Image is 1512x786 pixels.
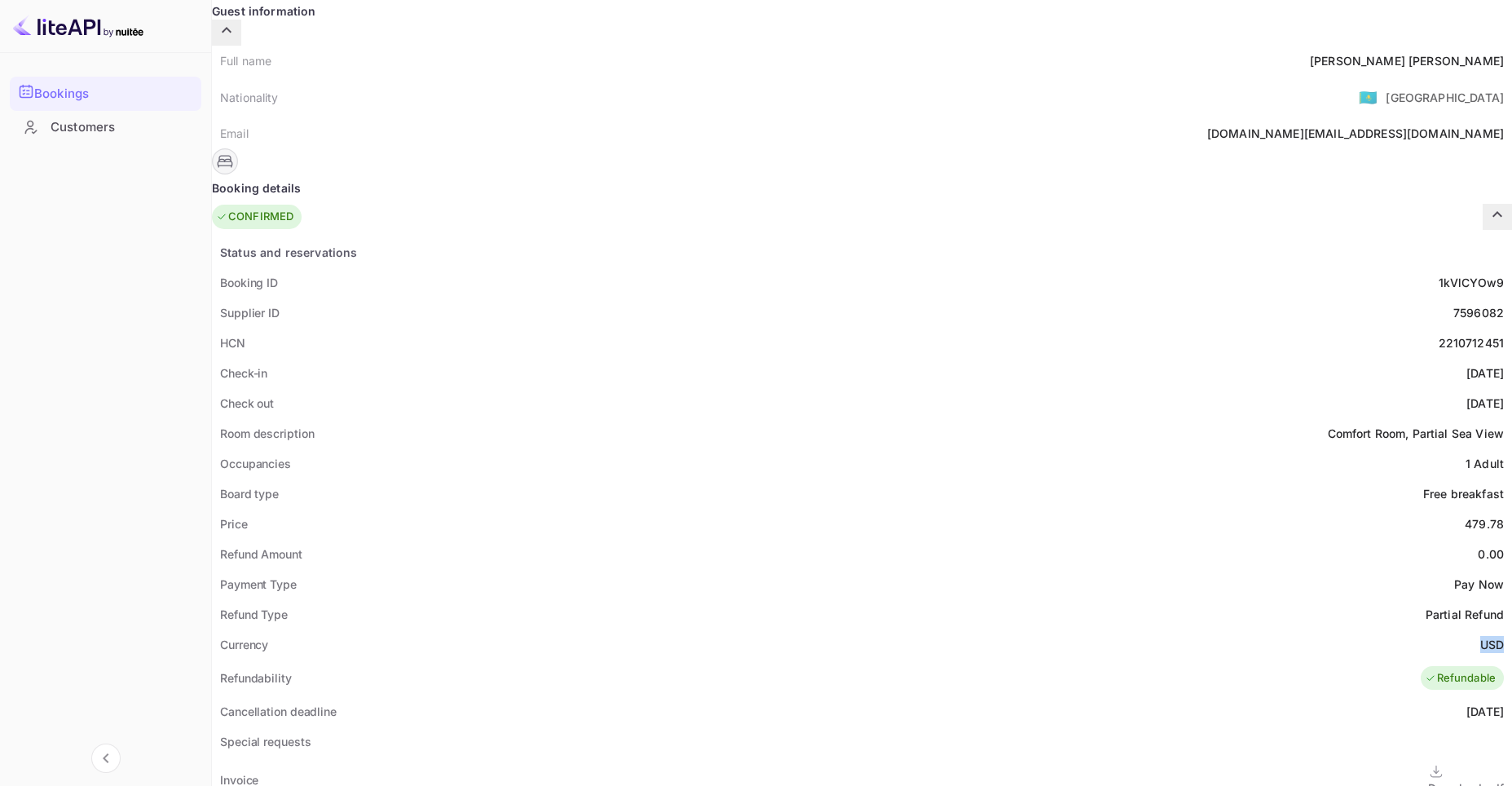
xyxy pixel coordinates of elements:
[1466,457,1504,470] ya-tr-span: 1 Adult
[1423,487,1504,501] ya-tr-span: Free breakfast
[220,91,279,104] ya-tr-span: Nationality
[1207,126,1504,140] ya-tr-span: [DOMAIN_NAME][EMAIL_ADDRESS][DOMAIN_NAME]
[220,306,280,320] ya-tr-span: Supplier ID
[212,2,316,20] ya-tr-span: Guest information
[220,276,278,289] ya-tr-span: Booking ID
[91,744,121,773] button: Collapse navigation
[220,704,337,718] ya-tr-span: Cancellation deadline
[1439,334,1505,351] div: 2210712451
[10,112,201,142] a: Customers
[1466,703,1504,720] div: [DATE]
[1310,54,1405,68] ya-tr-span: [PERSON_NAME]
[1426,607,1504,621] ya-tr-span: Partial Refund
[220,547,302,561] ya-tr-span: Refund Amount
[51,118,115,137] ya-tr-span: Customers
[228,209,293,225] ya-tr-span: CONFIRMED
[1466,364,1504,382] div: [DATE]
[220,245,357,259] ya-tr-span: Status and reservations
[220,366,267,380] ya-tr-span: Check-in
[1453,304,1504,321] div: 7596082
[220,126,249,140] ya-tr-span: Email
[1466,395,1504,412] div: [DATE]
[1386,91,1504,104] ya-tr-span: [GEOGRAPHIC_DATA]
[1439,276,1504,289] ya-tr-span: 1kVlCYOw9
[34,85,89,104] ya-tr-span: Bookings
[220,336,245,350] ya-tr-span: HCN
[220,517,248,531] ya-tr-span: Price
[13,13,143,39] img: LiteAPI logo
[220,396,274,410] ya-tr-span: Check out
[1454,577,1504,591] ya-tr-span: Pay Now
[220,671,292,685] ya-tr-span: Refundability
[10,112,201,144] div: Customers
[1359,82,1378,112] span: United States
[220,457,291,470] ya-tr-span: Occupancies
[212,179,301,196] ya-tr-span: Booking details
[1359,88,1378,106] ya-tr-span: 🇰🇿
[1408,54,1504,68] ya-tr-span: [PERSON_NAME]
[220,607,288,621] ya-tr-span: Refund Type
[10,77,201,111] div: Bookings
[1328,426,1505,440] ya-tr-span: Comfort Room, Partial Sea View
[1465,515,1504,532] div: 479.78
[1437,670,1497,687] ya-tr-span: Refundable
[220,577,297,591] ya-tr-span: Payment Type
[220,487,279,501] ya-tr-span: Board type
[220,638,268,651] ya-tr-span: Currency
[220,426,314,440] ya-tr-span: Room description
[10,77,201,109] a: Bookings
[1478,545,1504,563] div: 0.00
[1480,638,1504,651] ya-tr-span: USD
[220,735,311,748] ya-tr-span: Special requests
[220,54,271,68] ya-tr-span: Full name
